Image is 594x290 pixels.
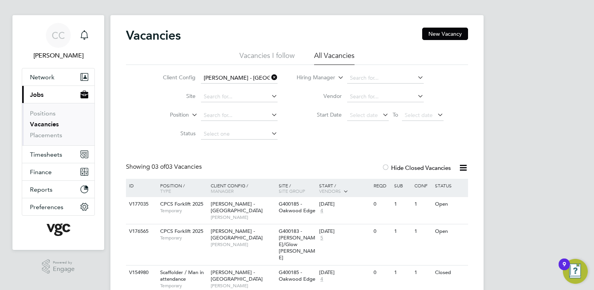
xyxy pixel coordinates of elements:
a: Placements [30,131,62,139]
div: 0 [372,266,392,280]
label: Hiring Manager [290,74,335,82]
span: Type [160,188,171,194]
div: 1 [392,224,412,239]
span: Network [30,73,54,81]
label: Vendor [297,93,342,100]
div: Start / [317,179,372,198]
span: Scaffolder / Man in attendance [160,269,204,282]
span: Preferences [30,203,63,211]
button: Finance [22,163,94,180]
span: [PERSON_NAME] - [GEOGRAPHIC_DATA] [211,269,263,282]
div: Showing [126,163,203,171]
span: [PERSON_NAME] [211,214,275,220]
span: Connor Campbell [22,51,95,60]
div: Open [433,197,467,211]
div: 9 [563,264,566,274]
h2: Vacancies [126,28,181,43]
span: G400185 - Oakwood Edge [279,201,315,214]
nav: Main navigation [12,15,104,250]
div: Closed [433,266,467,280]
span: 03 of [152,163,166,171]
label: Position [144,111,189,119]
div: 0 [372,224,392,239]
span: To [390,110,400,120]
span: 4 [319,276,324,283]
label: Start Date [297,111,342,118]
div: V177035 [127,197,154,211]
div: Status [433,179,467,192]
span: 4 [319,208,324,214]
span: Engage [53,266,75,273]
button: New Vacancy [422,28,468,40]
span: Temporary [160,208,207,214]
div: Conf [412,179,433,192]
a: Powered byEngage [42,259,75,274]
button: Network [22,68,94,86]
span: G400183 - [PERSON_NAME]/Glow [PERSON_NAME] [279,228,315,261]
span: Powered by [53,259,75,266]
div: Site / [277,179,318,197]
label: Status [151,130,196,137]
span: Site Group [279,188,305,194]
span: Temporary [160,283,207,289]
input: Search for... [201,73,278,84]
input: Search for... [201,91,278,102]
img: vgcgroup-logo-retina.png [47,224,70,236]
input: Select one [201,129,278,140]
div: [DATE] [319,201,370,208]
span: CC [52,30,65,40]
button: Preferences [22,198,94,215]
div: ID [127,179,154,192]
span: 03 Vacancies [152,163,202,171]
span: G400185 - Oakwood Edge [279,269,315,282]
button: Reports [22,181,94,198]
div: V154980 [127,266,154,280]
span: Select date [350,112,378,119]
span: Temporary [160,235,207,241]
li: Vacancies I follow [239,51,295,65]
span: Reports [30,186,52,193]
span: Vendors [319,188,341,194]
div: Open [433,224,467,239]
span: Finance [30,168,52,176]
span: [PERSON_NAME] [211,241,275,248]
span: Manager [211,188,234,194]
span: CPCS Forklift 2025 [160,201,203,207]
div: 1 [412,266,433,280]
div: 1 [392,266,412,280]
span: Timesheets [30,151,62,158]
span: [PERSON_NAME] - [GEOGRAPHIC_DATA] [211,201,263,214]
div: Jobs [22,103,94,145]
button: Jobs [22,86,94,103]
label: Client Config [151,74,196,81]
div: 0 [372,197,392,211]
input: Search for... [347,73,424,84]
div: Sub [392,179,412,192]
div: [DATE] [319,269,370,276]
div: Client Config / [209,179,277,197]
span: Select date [405,112,433,119]
span: CPCS Forklift 2025 [160,228,203,234]
button: Open Resource Center, 9 new notifications [563,259,588,284]
a: Go to home page [22,224,95,236]
li: All Vacancies [314,51,355,65]
span: 5 [319,235,324,241]
label: Hide Closed Vacancies [382,164,451,171]
a: Vacancies [30,121,59,128]
div: Position / [154,179,209,197]
input: Search for... [201,110,278,121]
div: 1 [412,197,433,211]
input: Search for... [347,91,424,102]
div: 1 [412,224,433,239]
span: [PERSON_NAME] - [GEOGRAPHIC_DATA] [211,228,263,241]
span: Jobs [30,91,44,98]
span: [PERSON_NAME] [211,283,275,289]
a: CC[PERSON_NAME] [22,23,95,60]
label: Site [151,93,196,100]
div: [DATE] [319,228,370,235]
div: Reqd [372,179,392,192]
div: 1 [392,197,412,211]
button: Timesheets [22,146,94,163]
a: Positions [30,110,56,117]
div: V176565 [127,224,154,239]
